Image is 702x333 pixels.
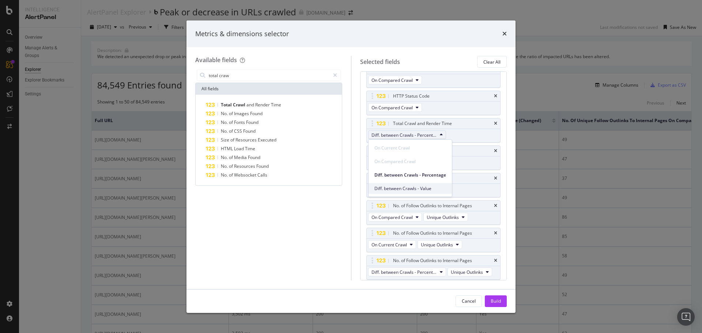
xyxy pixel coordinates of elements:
button: Unique Outlinks [418,240,462,249]
button: Unique Outlinks [448,268,492,276]
div: times [494,258,497,263]
div: times [494,231,497,235]
span: On Current Crawl [374,145,446,151]
span: Found [246,119,258,125]
span: No. [221,163,229,169]
div: Available fields [195,56,237,64]
span: Load [234,145,245,152]
span: Diff. between Crawls - Percentage [371,132,437,138]
input: Search by field name [208,70,330,81]
div: modal [186,20,516,313]
button: Diff. between Crawls - Percentage [368,268,446,276]
span: and [246,102,255,108]
div: Total Crawl and Render TimetimesDiff. between Crawls - Percentage [366,118,501,143]
button: On Compared Crawl [368,76,422,84]
span: No. [221,128,229,134]
span: No. [221,154,229,160]
div: HTTP Status CodetimesOn Current Crawl [366,145,501,170]
span: No. [221,119,229,125]
div: times [494,176,497,181]
span: Calls [257,172,267,178]
span: Render [255,102,271,108]
div: times [494,149,497,153]
span: Diff. between Crawls - Value [374,185,446,192]
div: times [494,94,497,98]
div: HTTP Status CodetimesOn Compared Crawl [366,91,501,115]
div: No. of Follow Outlinks to Internal PagestimesDiff. between Crawls - PercentageUnique Outlinks [366,255,501,280]
span: No. [221,172,229,178]
span: Total [221,102,233,108]
span: Time [245,145,255,152]
span: Unique Outlinks [451,269,483,275]
span: HTML [221,145,234,152]
span: On Compared Crawl [371,214,413,220]
div: times [494,204,497,208]
span: Diff. between Crawls - Percentage [374,172,446,178]
div: Selected fields [360,58,400,66]
div: No. of Follow Outlinks to Internal Pages [393,202,472,209]
div: No. of Follow Outlinks to Internal PagestimesOn Compared CrawlUnique Outlinks [366,200,501,225]
span: Fonts [234,119,246,125]
button: On Compared Crawl [368,213,422,222]
div: Cancel [462,298,476,304]
span: of [230,137,235,143]
span: Found [256,163,269,169]
span: No. [221,110,229,117]
div: times [494,121,497,126]
span: On Compared Crawl [374,158,446,165]
div: No. of Follow Outlinks to Internal Pages [393,257,472,264]
span: On Compared Crawl [371,105,413,111]
div: HTTP Status CodetimesChanged [366,173,501,197]
div: Clear All [483,59,501,65]
div: No. of Follow Outlinks to Internal Pages [393,230,472,237]
div: Total Crawl and Render Time [393,120,452,127]
button: Cancel [456,295,482,307]
span: Unique Outlinks [421,242,453,248]
span: Executed [258,137,276,143]
span: On Current Crawl [371,242,407,248]
span: Websocket [234,172,257,178]
div: HTTP Status Code [393,92,430,100]
div: Metrics & dimensions selector [195,29,289,39]
span: Resources [235,137,258,143]
div: All fields [196,83,342,95]
span: Unique Outlinks [427,214,459,220]
div: Open Intercom Messenger [677,308,695,326]
span: Diff. between Crawls - Percentage [371,269,437,275]
div: No. of Follow Outlinks to Internal PagestimesOn Current CrawlUnique Outlinks [366,228,501,252]
button: Build [485,295,507,307]
span: Crawl [233,102,246,108]
span: Found [243,128,256,134]
span: CSS [234,128,243,134]
span: of [229,172,234,178]
span: On Compared Crawl [371,77,413,83]
span: of [229,119,234,125]
span: Resources [234,163,256,169]
span: Media [234,154,248,160]
button: On Compared Crawl [368,103,422,112]
div: Total Crawl and Render TimetimesOn Compared Crawl [366,63,501,88]
span: of [229,128,234,134]
button: Clear All [477,56,507,68]
div: times [502,29,507,39]
button: Diff. between Crawls - Percentage [368,130,446,139]
span: Time [271,102,281,108]
button: Unique Outlinks [423,213,468,222]
span: Found [248,154,260,160]
div: Build [491,298,501,304]
span: of [229,154,234,160]
span: of [229,163,234,169]
span: Size [221,137,230,143]
button: On Current Crawl [368,240,416,249]
span: Found [250,110,263,117]
span: of [229,110,234,117]
span: Images [234,110,250,117]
